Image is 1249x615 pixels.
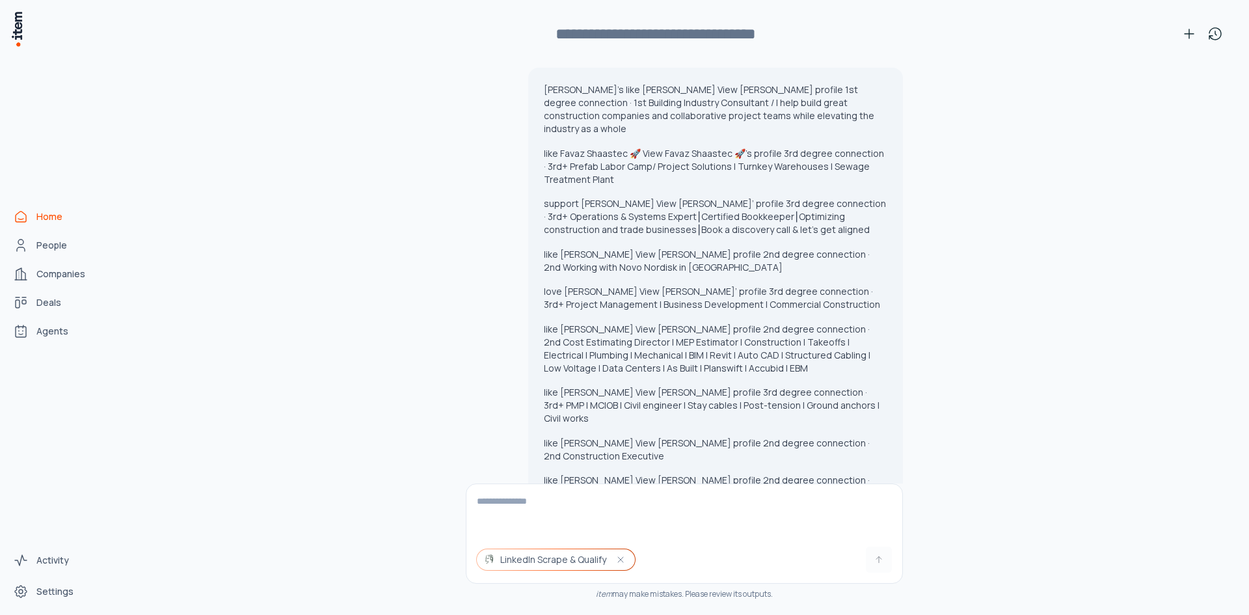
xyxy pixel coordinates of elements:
span: Deals [36,296,61,309]
span: Home [36,210,62,223]
div: may make mistakes. Please review its outputs. [466,589,903,599]
i: item [596,588,612,599]
a: Settings [8,579,107,605]
a: Companies [8,261,107,287]
button: New conversation [1176,21,1202,47]
button: LinkedIn Scrape & Qualify [477,549,635,570]
span: LinkedIn Scrape & Qualify [500,553,606,566]
a: Deals [8,290,107,316]
span: Companies [36,267,85,280]
p: like [PERSON_NAME] View [PERSON_NAME] profile 2nd degree connection · 2nd Cost Estimating Directo... [544,323,887,375]
span: People [36,239,67,252]
a: People [8,232,107,258]
p: like [PERSON_NAME] View [PERSON_NAME] profile 3rd degree connection · 3rd+ PMP | MCIOB | Civil en... [544,386,887,425]
img: account_manager [485,554,495,565]
p: like [PERSON_NAME] View [PERSON_NAME] profile 2nd degree connection · 2nd Construction Executive [544,437,887,463]
span: Activity [36,554,69,567]
p: like [PERSON_NAME] View [PERSON_NAME] profile 2nd degree connection · 2nd Working with Novo Nordi... [544,248,887,274]
img: Item Brain Logo [10,10,23,48]
a: Activity [8,547,107,573]
p: love [PERSON_NAME] View [PERSON_NAME]’ profile 3rd degree connection · 3rd+ Project Management | ... [544,285,887,311]
p: [PERSON_NAME]'s like [PERSON_NAME] View [PERSON_NAME] profile 1st degree connection · 1st Buildin... [544,83,887,135]
span: Settings [36,585,74,598]
button: View history [1202,21,1228,47]
span: Agents [36,325,68,338]
a: Home [8,204,107,230]
p: like Favaz Shaastec 🚀 View Favaz Shaastec 🚀’s profile 3rd degree connection · 3rd+ Prefab Labor C... [544,147,887,186]
p: support [PERSON_NAME] View [PERSON_NAME]’ profile 3rd degree connection · 3rd+ Operations & Syste... [544,197,887,236]
a: Agents [8,318,107,344]
p: like [PERSON_NAME] View [PERSON_NAME] profile 2nd degree connection · 2nd Helping contractors bui... [544,474,887,500]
